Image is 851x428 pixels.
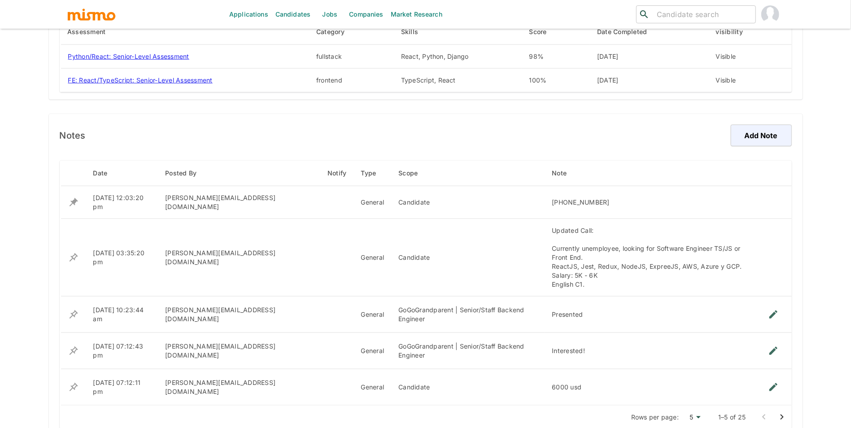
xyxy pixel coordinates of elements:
td: GoGoGrandparent | Senior/Staff Backend Engineer [391,297,545,333]
div: Interested! [552,346,748,355]
th: Scope [391,161,545,186]
th: Posted By [158,161,320,186]
td: General [354,186,392,219]
td: GoGoGrandparent | Senior/Staff Backend Engineer [391,333,545,369]
td: [DATE] 10:23:44 am [86,297,158,333]
table: enhanced table [60,19,792,92]
td: TypeScript, React [394,69,522,92]
div: Updated Call: Currently unemployee, looking for Software Engineer TS/JS or Front End. ReactJS, Je... [552,226,748,289]
input: Candidate search [653,8,752,21]
th: Note [545,161,755,186]
td: General [354,369,392,406]
td: Candidate [391,186,545,219]
td: [DATE] 03:35:20 pm [86,219,158,297]
td: 98% [522,45,590,69]
td: fullstack [309,45,394,69]
td: General [354,219,392,297]
a: Python/React: Senior-Level Assessment [68,52,189,60]
th: Date [86,161,158,186]
td: [PERSON_NAME][EMAIL_ADDRESS][DOMAIN_NAME] [158,369,320,406]
span: Score [529,26,559,37]
table: enhanced table [60,161,792,406]
p: Rows per page: [631,413,679,422]
span: Assessment [67,26,118,37]
img: Maria Lujan Ciommo [761,5,779,23]
td: Visible [709,69,792,92]
td: [PERSON_NAME][EMAIL_ADDRESS][DOMAIN_NAME] [158,186,320,219]
th: Type [354,161,392,186]
span: Category [316,26,356,37]
td: [DATE] [590,45,708,69]
td: General [354,297,392,333]
td: [PERSON_NAME][EMAIL_ADDRESS][DOMAIN_NAME] [158,219,320,297]
img: logo [67,8,116,21]
span: visibility [716,26,755,37]
td: [DATE] 07:12:11 pm [86,369,158,406]
span: Skills [401,26,430,37]
h6: Notes [60,128,86,143]
td: Candidate [391,219,545,297]
th: Notify [320,161,354,186]
td: React, Python, Django [394,45,522,69]
span: Date Completed [597,26,659,37]
td: [PERSON_NAME][EMAIL_ADDRESS][DOMAIN_NAME] [158,333,320,369]
div: [PHONE_NUMBER] [552,198,748,207]
div: 6000 usd [552,383,748,392]
div: 5 [682,411,704,424]
button: Add Note [731,125,792,146]
td: Candidate [391,369,545,406]
td: General [354,333,392,369]
td: frontend [309,69,394,92]
a: FE: React/TypeScript: Senior-Level Assessment [68,76,213,84]
div: Presented [552,310,748,319]
td: [PERSON_NAME][EMAIL_ADDRESS][DOMAIN_NAME] [158,297,320,333]
td: [DATE] 12:03:20 pm [86,186,158,219]
td: [DATE] [590,69,708,92]
td: 100% [522,69,590,92]
p: 1–5 of 25 [718,413,746,422]
td: [DATE] 07:12:43 pm [86,333,158,369]
button: Go to next page [773,408,791,426]
td: Visible [709,45,792,69]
